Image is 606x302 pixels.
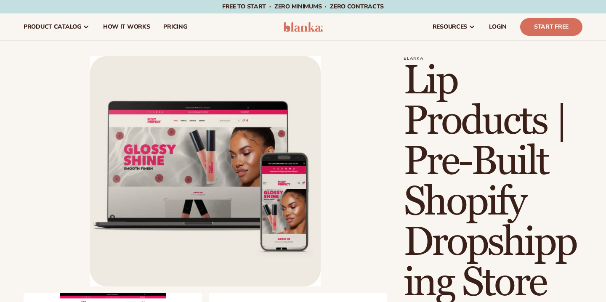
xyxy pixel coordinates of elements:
[103,24,150,30] span: How It Works
[482,13,513,40] a: LOGIN
[24,24,81,30] span: product catalog
[426,13,482,40] a: resources
[157,13,194,40] a: pricing
[489,24,507,30] span: LOGIN
[404,56,582,61] p: Blanka
[520,18,582,36] a: Start Free
[222,3,384,11] span: Free to start · ZERO minimums · ZERO contracts
[283,22,323,32] img: logo
[163,24,187,30] span: pricing
[433,24,467,30] span: resources
[17,13,96,40] a: product catalog
[96,13,157,40] a: How It Works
